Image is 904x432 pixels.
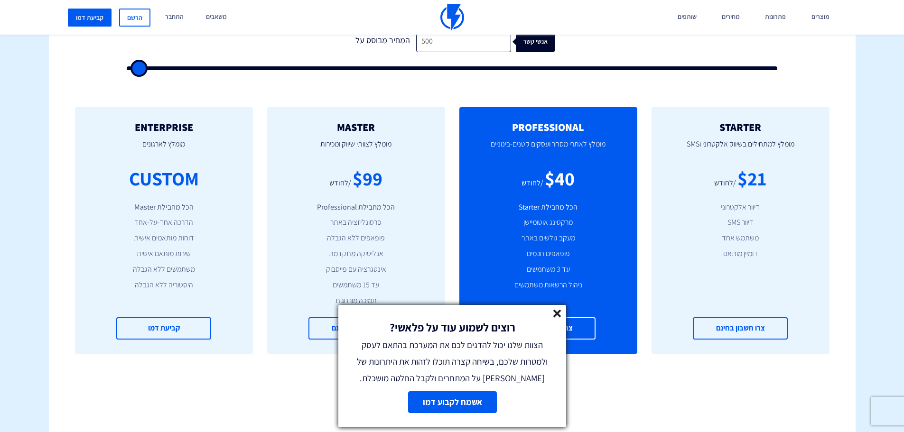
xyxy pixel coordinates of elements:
h2: PROFESSIONAL [474,121,623,133]
a: הרשם [119,9,150,27]
li: היסטוריה ללא הגבלה [89,280,239,291]
li: פופאפים ללא הגבלה [281,233,431,244]
a: צרו חשבון בחינם [693,317,788,340]
p: מומלץ לארגונים [89,133,239,165]
a: קביעת דמו [116,317,211,340]
li: דוחות מותאמים אישית [89,233,239,244]
div: אנשי קשר [522,31,560,52]
p: מומלץ לאתרי מסחר ועסקים קטנים-בינוניים [474,133,623,165]
div: /לחודש [714,178,736,189]
h2: STARTER [666,121,815,133]
div: $99 [353,165,382,192]
a: השוואה מלאה בין החבילות [49,387,856,399]
li: ניהול הרשאות משתמשים [474,280,623,291]
li: שירות מותאם אישית [89,248,239,259]
li: הכל מחבילת Master [89,202,239,213]
li: הכל מחבילת Professional [281,202,431,213]
h2: MASTER [281,121,431,133]
p: * המחירים אינם כוללים מע"מ [49,399,856,409]
h2: ENTERPRISE [89,121,239,133]
div: $21 [737,165,766,192]
p: *בכל עת יש אפשרות לעבור בין החבילות. [49,416,856,425]
p: מומלץ לצוותי שיווק ומכירות [281,133,431,165]
li: עד 15 משתמשים [281,280,431,291]
div: /לחודש [329,178,351,189]
li: משתמש אחד [666,233,815,244]
li: מרקטינג אוטומיישן [474,217,623,228]
li: משתמשים ללא הגבלה [89,264,239,275]
li: פופאפים חכמים [474,248,623,259]
a: קביעת דמו [68,9,112,27]
div: $40 [545,165,575,192]
div: המחיר מבוסס על [349,31,416,52]
li: תמיכה מורחבת [281,295,431,306]
li: פרסונליזציה באתר [281,217,431,228]
li: דיוור אלקטרוני [666,202,815,213]
p: מומלץ למתחילים בשיווק אלקטרוני וSMS [666,133,815,165]
div: CUSTOM [129,165,199,192]
li: דומיין מותאם [666,248,815,259]
a: צרו חשבון בחינם [308,317,403,340]
li: אינטגרציה עם פייסבוק [281,264,431,275]
li: הכל מחבילת Starter [474,202,623,213]
li: אנליטיקה מתקדמת [281,248,431,259]
li: הדרכה אחד-על-אחד [89,217,239,228]
li: מעקב גולשים באתר [474,233,623,244]
li: דיוור SMS [666,217,815,228]
div: /לחודש [522,178,543,189]
li: עד 3 משתמשים [474,264,623,275]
